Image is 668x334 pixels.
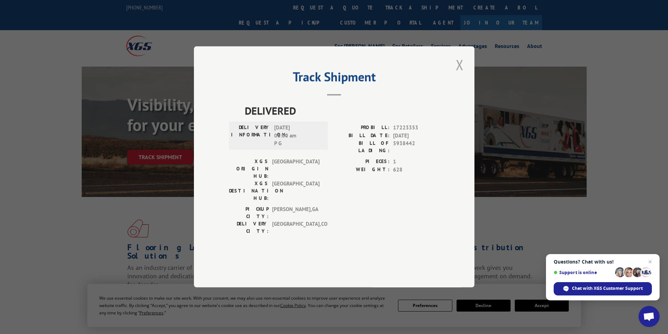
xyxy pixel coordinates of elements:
span: [PERSON_NAME] , GA [272,206,319,220]
button: Close modal [454,55,466,74]
label: BILL OF LADING: [334,140,390,155]
label: WEIGHT: [334,166,390,174]
span: [DATE] 06:00 am P G [274,124,322,148]
span: 17223353 [393,124,439,132]
label: XGS ORIGIN HUB: [229,158,269,180]
span: 1 [393,158,439,166]
h2: Track Shipment [229,72,439,85]
span: Chat with XGS Customer Support [572,285,643,292]
label: DELIVERY INFORMATION: [231,124,271,148]
span: Chat with XGS Customer Support [554,282,652,295]
label: XGS DESTINATION HUB: [229,180,269,202]
span: 628 [393,166,439,174]
span: Support is online [554,270,613,275]
label: PIECES: [334,158,390,166]
span: Questions? Chat with us! [554,259,652,265]
a: Open chat [639,306,660,327]
label: DELIVERY CITY: [229,220,269,235]
span: [GEOGRAPHIC_DATA] [272,158,319,180]
span: [DATE] [393,132,439,140]
span: [GEOGRAPHIC_DATA] , CO [272,220,319,235]
label: PROBILL: [334,124,390,132]
label: PICKUP CITY: [229,206,269,220]
span: DELIVERED [245,103,439,119]
span: [GEOGRAPHIC_DATA] [272,180,319,202]
label: BILL DATE: [334,132,390,140]
span: 5938442 [393,140,439,155]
